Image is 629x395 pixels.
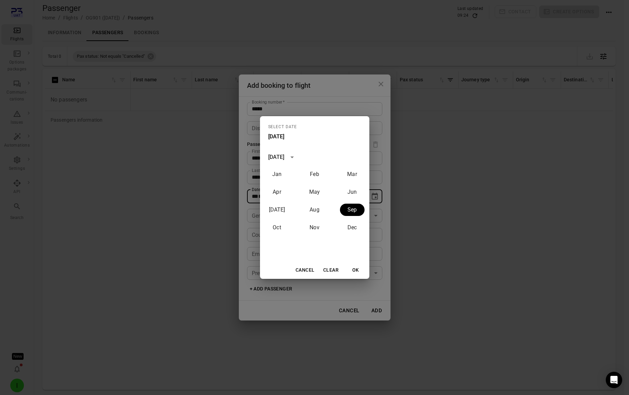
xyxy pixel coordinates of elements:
[606,372,622,388] div: Open Intercom Messenger
[286,151,298,163] button: calendar view is open, switch to year view
[320,264,342,276] button: Clear
[340,221,365,234] button: December
[302,204,327,216] button: August
[302,168,327,180] button: February
[268,122,297,133] span: Select date
[340,204,365,216] button: September
[268,133,285,141] h4: [DATE]
[265,204,289,216] button: July
[265,168,289,180] button: January
[340,168,365,180] button: March
[265,221,289,234] button: October
[340,186,365,198] button: June
[268,153,285,161] div: [DATE]
[293,264,317,276] button: Cancel
[302,221,327,234] button: November
[302,186,327,198] button: May
[265,186,289,198] button: April
[345,264,367,276] button: OK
